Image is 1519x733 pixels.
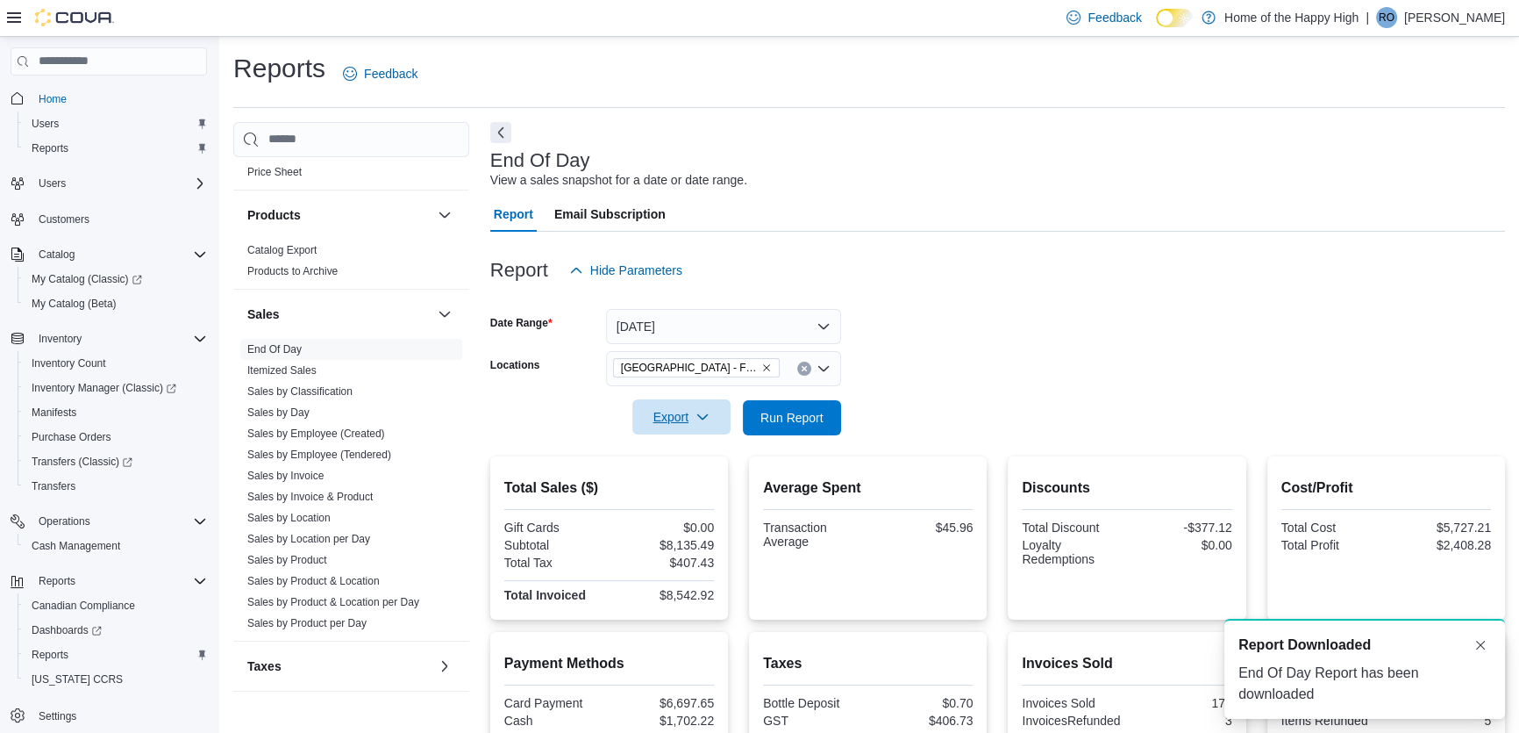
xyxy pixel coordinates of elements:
span: Users [32,117,59,131]
span: Manifests [32,406,76,420]
div: $0.00 [612,521,714,535]
span: My Catalog (Classic) [25,269,207,290]
a: Sales by Employee (Created) [247,428,385,440]
div: View a sales snapshot for a date or date range. [490,171,747,190]
a: Sales by Day [247,406,310,419]
h2: Cost/Profit [1281,478,1491,499]
span: Inventory Count [32,356,106,370]
span: End Of Day [247,342,302,356]
span: Customers [32,208,207,230]
h1: Reports [233,51,325,86]
span: Inventory [32,328,207,349]
span: Sales by Product & Location per Day [247,595,419,609]
span: Dashboards [32,623,102,637]
span: Transfers (Classic) [32,455,132,469]
button: Dismiss toast [1470,635,1491,656]
button: Customers [4,206,214,232]
button: Cash Management [18,534,214,558]
button: Manifests [18,400,214,425]
button: Reports [18,643,214,667]
a: Sales by Product per Day [247,617,367,629]
a: Sales by Product & Location [247,575,380,587]
span: Operations [39,514,90,528]
span: Report [494,197,533,232]
a: Manifests [25,402,83,423]
div: Notification [1238,635,1491,656]
span: Home [39,92,67,106]
span: Sales by Classification [247,384,353,399]
button: Reports [32,571,82,592]
div: $0.00 [1130,538,1232,552]
span: Home [32,88,207,110]
div: Total Profit [1281,538,1383,552]
a: Reports [25,138,75,159]
button: Products [434,205,455,226]
span: Hide Parameters [590,262,682,279]
div: Cash [504,714,606,728]
span: Strathmore - Pine Centre - Fire & Flower [613,358,780,377]
label: Date Range [490,316,553,330]
span: My Catalog (Beta) [25,293,207,314]
span: Feedback [1088,9,1141,26]
a: Products to Archive [247,265,338,277]
button: Open list of options [817,362,831,376]
span: Reports [32,141,68,155]
span: My Catalog (Beta) [32,297,117,311]
span: Manifests [25,402,207,423]
span: Sales by Invoice & Product [247,490,373,504]
span: Sales by Location [247,511,331,525]
a: Sales by Product & Location per Day [247,596,419,608]
span: Transfers [25,476,207,497]
a: My Catalog (Classic) [18,267,214,291]
span: Inventory [39,332,82,346]
a: My Catalog (Classic) [25,269,149,290]
a: Purchase Orders [25,427,118,448]
span: Users [39,176,66,190]
a: Users [25,113,66,134]
span: Reports [32,648,68,662]
a: Canadian Compliance [25,595,142,616]
span: Report Downloaded [1238,635,1371,656]
a: Home [32,89,74,110]
div: Total Tax [504,556,606,570]
div: Renata Owen [1376,7,1397,28]
span: Inventory Count [25,353,207,374]
span: RO [1379,7,1394,28]
span: Feedback [364,65,417,83]
h3: End Of Day [490,150,590,171]
button: Taxes [434,656,455,677]
a: Sales by Invoice [247,470,324,482]
a: Dashboards [25,620,109,641]
button: Users [4,171,214,196]
span: Catalog Export [247,243,317,257]
button: Operations [4,509,214,534]
button: Transfers [18,474,214,499]
span: Sales by Day [247,406,310,420]
span: Sales by Location per Day [247,532,370,546]
span: Itemized Sales [247,363,317,377]
div: $45.96 [872,521,973,535]
a: Cash Management [25,535,127,557]
span: Export [643,399,720,435]
h2: Total Sales ($) [504,478,714,499]
span: Operations [32,511,207,532]
a: Transfers (Classic) [25,451,139,472]
p: [PERSON_NAME] [1404,7,1505,28]
button: [US_STATE] CCRS [18,667,214,692]
button: Taxes [247,658,431,675]
a: Transfers (Classic) [18,449,214,474]
div: $0.70 [872,696,973,710]
a: Customers [32,209,96,230]
a: Feedback [336,56,424,91]
span: Settings [39,709,76,723]
h3: Sales [247,305,280,323]
div: InvoicesRefunded [1022,714,1123,728]
div: Card Payment [504,696,606,710]
a: Transfers [25,476,82,497]
a: Sales by Product [247,554,327,566]
button: Inventory [4,327,214,351]
button: Purchase Orders [18,425,214,449]
h2: Average Spent [763,478,973,499]
button: Products [247,206,431,224]
div: -$377.12 [1130,521,1232,535]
